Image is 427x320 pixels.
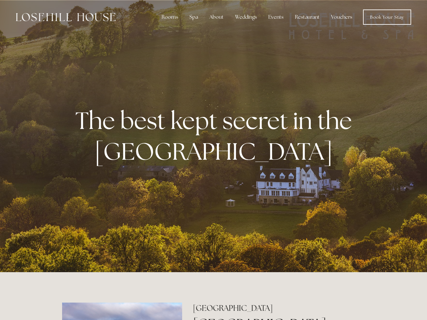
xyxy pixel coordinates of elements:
[193,303,365,314] h2: [GEOGRAPHIC_DATA]
[75,105,357,167] strong: The best kept secret in the [GEOGRAPHIC_DATA]
[363,10,411,25] a: Book Your Stay
[290,11,325,23] div: Restaurant
[230,11,262,23] div: Weddings
[326,11,357,23] a: Vouchers
[16,13,116,21] img: Losehill House
[156,11,183,23] div: Rooms
[263,11,289,23] div: Events
[204,11,229,23] div: About
[184,11,203,23] div: Spa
